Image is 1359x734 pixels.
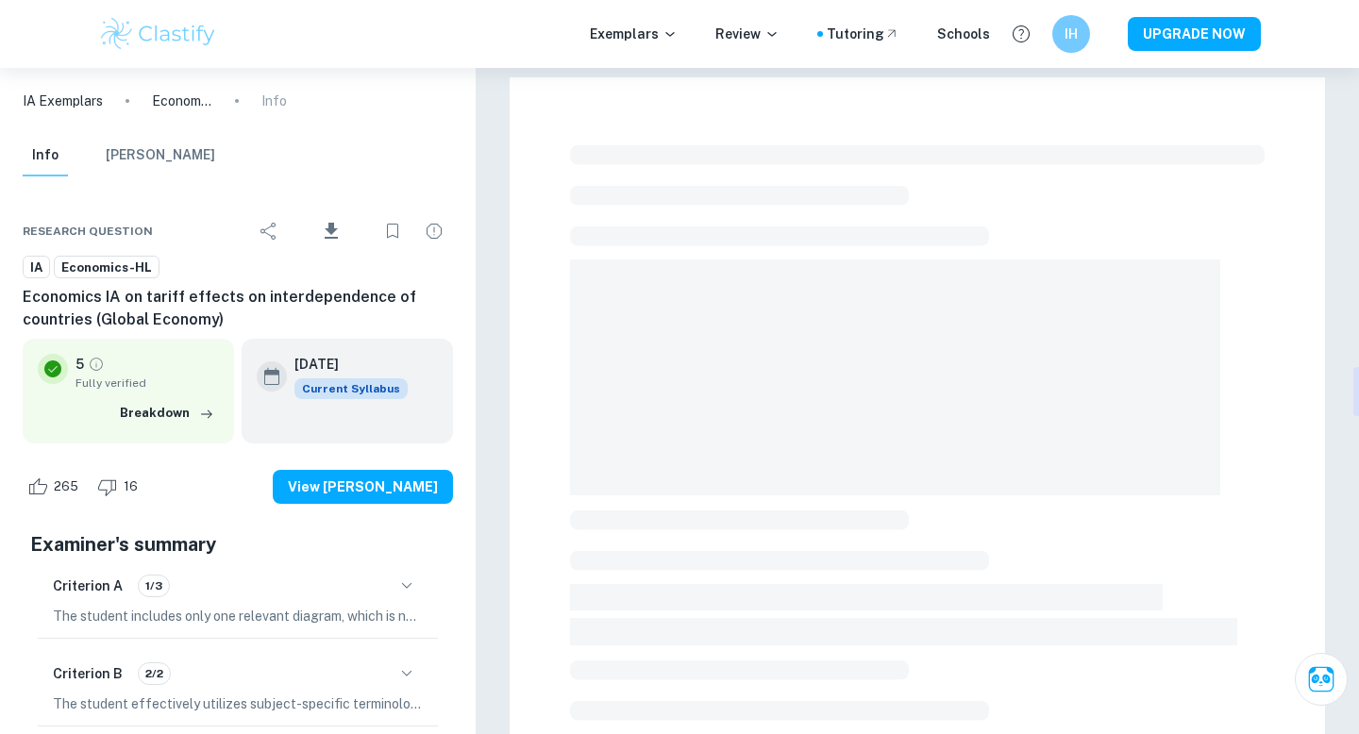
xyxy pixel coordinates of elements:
span: 16 [113,477,148,496]
p: Economics IA on tariff effects on interdependence of countries (Global Economy) [152,91,212,111]
button: [PERSON_NAME] [106,135,215,176]
p: 5 [75,354,84,375]
p: Info [261,91,287,111]
div: Bookmark [374,212,411,250]
button: View [PERSON_NAME] [273,470,453,504]
div: Share [250,212,288,250]
h6: Criterion A [53,576,123,596]
div: Dislike [92,472,148,502]
span: Research question [23,223,153,240]
a: Economics-HL [54,256,159,279]
h6: IH [1061,24,1082,44]
p: The student effectively utilizes subject-specific terminology related to the Global Economy unit,... [53,693,423,714]
h5: Examiner's summary [30,530,445,559]
p: The student includes only one relevant diagram, which is not enough to score maximum points in th... [53,606,423,626]
span: 1/3 [139,577,169,594]
span: Fully verified [75,375,219,392]
div: Report issue [415,212,453,250]
a: IA Exemplars [23,91,103,111]
button: Help and Feedback [1005,18,1037,50]
span: Economics-HL [55,259,159,277]
a: IA [23,256,50,279]
h6: Criterion B [53,663,123,684]
h6: [DATE] [294,354,393,375]
button: Info [23,135,68,176]
p: Review [715,24,780,44]
div: This exemplar is based on the current syllabus. Feel free to refer to it for inspiration/ideas wh... [294,378,408,399]
p: Exemplars [590,24,678,44]
div: Download [292,207,370,256]
div: Like [23,472,89,502]
button: Ask Clai [1295,653,1348,706]
span: 265 [43,477,89,496]
button: UPGRADE NOW [1128,17,1261,51]
a: Grade fully verified [88,356,105,373]
h6: Economics IA on tariff effects on interdependence of countries (Global Economy) [23,286,453,331]
a: Tutoring [827,24,899,44]
span: IA [24,259,49,277]
img: Clastify logo [98,15,218,53]
button: Breakdown [115,399,219,427]
span: Current Syllabus [294,378,408,399]
a: Schools [937,24,990,44]
button: IH [1052,15,1090,53]
span: 2/2 [139,665,170,682]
